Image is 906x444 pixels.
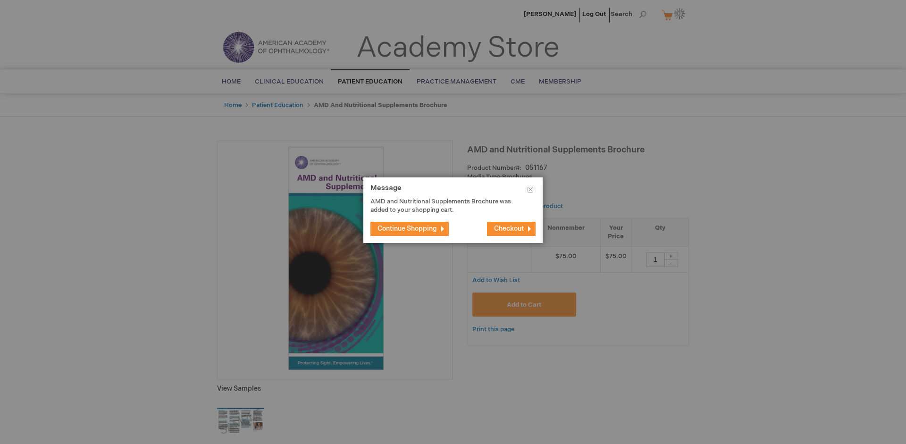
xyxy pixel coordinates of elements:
[370,222,449,236] button: Continue Shopping
[494,225,524,233] span: Checkout
[487,222,536,236] button: Checkout
[370,184,536,197] h1: Message
[377,225,437,233] span: Continue Shopping
[370,197,521,215] p: AMD and Nutritional Supplements Brochure was added to your shopping cart.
